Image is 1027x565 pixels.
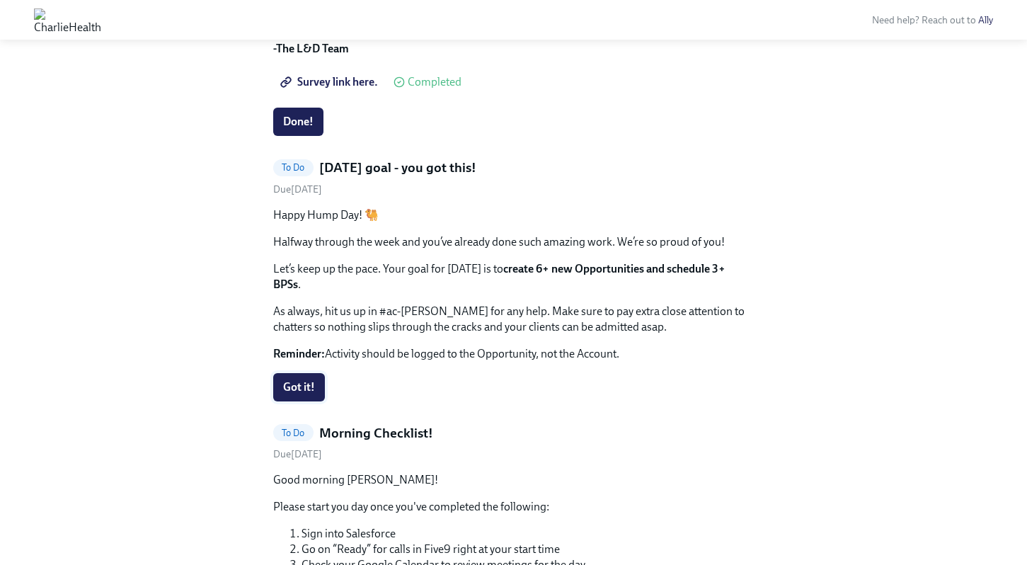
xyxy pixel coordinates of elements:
a: Ally [978,14,993,26]
button: Got it! [273,373,325,401]
p: Cheering you on, [273,25,755,57]
span: Need help? Reach out to [872,14,993,26]
p: Please start you day once you've completed the following: [273,499,755,515]
strong: -The L&D Team [273,42,349,55]
p: As always, hit us up in #ac-[PERSON_NAME] for any help. Make sure to pay extra close attention to... [273,304,755,335]
button: Done! [273,108,323,136]
p: Halfway through the week and you’ve already done such amazing work. We’re so proud of you! [273,234,755,250]
img: CharlieHealth [34,8,101,31]
a: To Do[DATE] goal - you got this!Due[DATE] [273,159,755,196]
h5: [DATE] goal - you got this! [319,159,476,177]
span: Thursday, September 11th 2025, 6:00 am [273,183,322,195]
span: To Do [273,428,314,438]
p: Happy Hump Day! 🐫 [273,207,755,223]
strong: create 6+ new Opportunities and schedule 3+ BPSs [273,262,725,291]
p: Let’s keep up the pace. Your goal for [DATE] is to . [273,261,755,292]
li: Go on “Ready” for calls in Five9 right at your start time [302,542,755,557]
span: Done! [283,115,314,129]
p: Activity should be logged to the Opportunity, not the Account. [273,346,755,362]
span: Completed [408,76,461,88]
p: Good morning [PERSON_NAME]! [273,472,755,488]
h5: Morning Checklist! [319,424,433,443]
a: Survey link here. [273,68,388,96]
span: Survey link here. [283,75,378,89]
span: Got it! [283,380,315,394]
span: To Do [273,162,314,173]
strong: Reminder: [273,347,325,360]
span: Thursday, September 11th 2025, 8:40 am [273,448,322,460]
a: To DoMorning Checklist!Due[DATE] [273,424,755,462]
li: Sign into Salesforce [302,526,755,542]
